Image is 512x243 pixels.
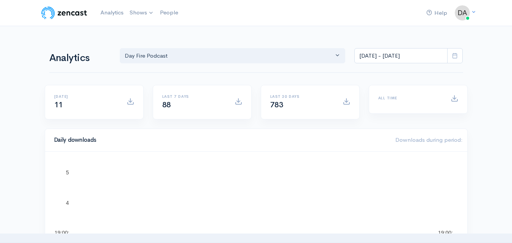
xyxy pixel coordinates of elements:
div: Day Fire Podcast [125,52,334,60]
img: ZenCast Logo [40,5,88,20]
h6: [DATE] [54,94,117,99]
a: People [157,5,181,21]
h6: All time [378,96,442,100]
button: Day Fire Podcast [120,48,346,64]
span: Downloads during period: [395,136,463,143]
text: 5 [66,169,69,176]
input: analytics date range selector [354,48,448,64]
a: Help [423,5,450,21]
h6: Last 7 days [162,94,225,99]
h4: Daily downloads [54,137,386,143]
svg: A chart. [54,161,458,237]
span: 783 [270,100,283,110]
text: 19:00:… [438,230,458,236]
text: 19:00:… [55,230,75,236]
a: Analytics [97,5,127,21]
h6: Last 30 days [270,94,334,99]
span: 88 [162,100,171,110]
h1: Analytics [49,53,111,64]
a: Shows [127,5,157,21]
img: ... [455,5,470,20]
span: 11 [54,100,63,110]
text: 4 [66,200,69,206]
